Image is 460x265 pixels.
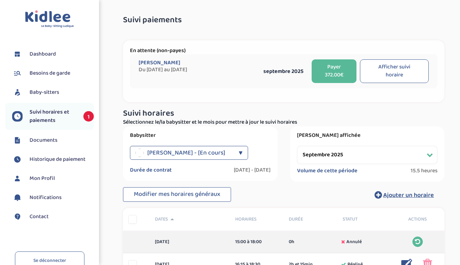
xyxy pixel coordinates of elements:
[12,154,94,165] a: Historique de paiement
[411,167,437,174] span: 15.5 heures
[30,155,85,164] span: Historique de paiement
[30,50,56,58] span: Dashboard
[123,187,231,202] button: Modifier mes horaires généraux
[312,59,356,83] button: Payer 372.00€
[150,238,230,246] div: [DATE]
[12,108,94,125] a: Suivi horaires et paiements 1
[337,216,391,223] div: Statut
[289,238,294,246] span: 0h
[12,49,23,59] img: dashboard.svg
[239,146,243,160] div: ▼
[123,16,182,25] span: Suivi paiements
[30,136,57,144] span: Documents
[391,216,444,223] div: Actions
[12,192,94,203] a: Notifications
[235,238,278,246] div: 15:00 à 18:00
[123,118,444,126] p: Sélectionnez le/la babysitter et le mois pour mettre à jour le suivi horaires
[297,132,438,139] label: [PERSON_NAME] affichée
[130,132,271,139] label: Babysitter
[297,167,358,174] label: Volume de cette période
[134,189,220,199] span: Modifier mes horaires généraux
[284,216,337,223] div: Durée
[12,173,94,184] a: Mon Profil
[30,193,61,202] span: Notifications
[130,47,437,54] p: En attente (non-payes)
[30,108,76,125] span: Suivi horaires et paiements
[30,88,59,97] span: Baby-sitters
[234,167,271,174] label: [DATE] - [DATE]
[83,111,94,122] span: 1
[139,66,258,73] span: Du [DATE] au [DATE]
[147,146,225,160] span: [PERSON_NAME] - [En cours]
[25,10,74,28] img: logo.svg
[258,67,308,76] div: septembre 2025
[12,192,23,203] img: notification.svg
[12,212,94,222] a: Contact
[12,49,94,59] a: Dashboard
[12,87,23,98] img: babysitters.svg
[364,187,444,202] button: Ajouter un horaire
[346,238,362,246] span: Annulé
[383,190,434,200] span: Ajouter un horaire
[12,135,94,146] a: Documents
[12,87,94,98] a: Baby-sitters
[12,212,23,222] img: contact.svg
[30,213,49,221] span: Contact
[12,154,23,165] img: suivihoraire.svg
[360,59,429,83] button: Afficher suivi horaire
[130,167,172,174] label: Durée de contrat
[123,109,444,118] h3: Suivi horaires
[12,68,23,78] img: besoin.svg
[139,59,180,66] span: [PERSON_NAME]
[235,216,278,223] span: Horaires
[30,69,70,77] span: Besoins de garde
[12,68,94,78] a: Besoins de garde
[12,111,23,122] img: suivihoraire.svg
[30,174,55,183] span: Mon Profil
[12,173,23,184] img: profil.svg
[12,135,23,146] img: documents.svg
[150,216,230,223] div: Dates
